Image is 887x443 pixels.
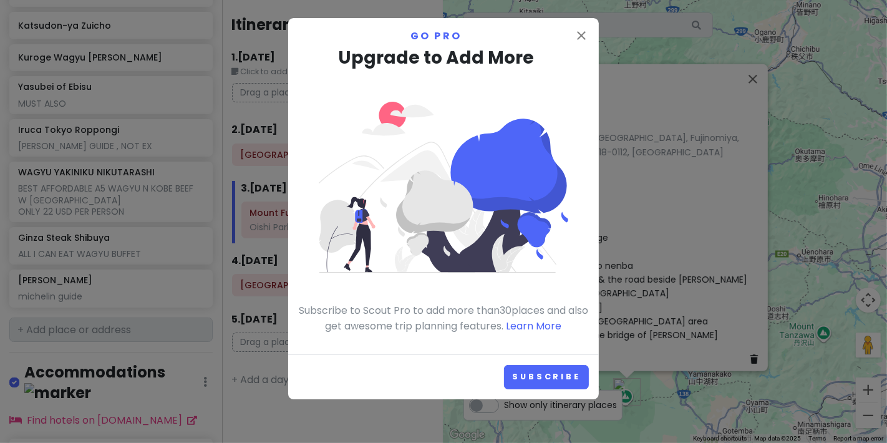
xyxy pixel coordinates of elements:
h3: Upgrade to Add More [298,44,589,72]
button: Close [574,28,589,46]
a: Learn More [507,319,562,333]
a: Subscribe [504,365,589,389]
i: close [574,28,589,43]
p: Subscribe to Scout Pro to add more than 30 places and also get awesome trip planning features. [298,303,589,334]
p: Go Pro [298,28,589,44]
img: Person looking at mountains, tree, and sun [319,102,568,272]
